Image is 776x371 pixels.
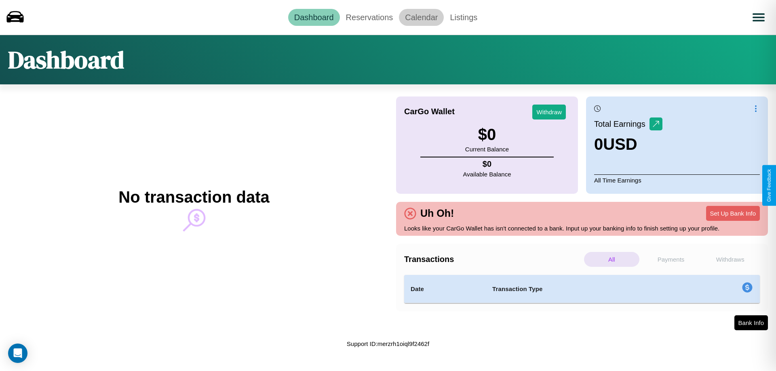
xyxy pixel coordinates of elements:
h4: Transactions [404,255,582,264]
a: Reservations [340,9,399,26]
p: Withdraws [702,252,758,267]
a: Dashboard [288,9,340,26]
h3: 0 USD [594,135,662,153]
div: Give Feedback [766,169,772,202]
p: Total Earnings [594,117,649,131]
p: Looks like your CarGo Wallet has isn't connected to a bank. Input up your banking info to finish ... [404,223,760,234]
p: All Time Earnings [594,174,760,186]
a: Calendar [399,9,444,26]
button: Withdraw [532,105,566,119]
a: Listings [444,9,483,26]
table: simple table [404,275,760,303]
h3: $ 0 [465,126,509,144]
div: Open Intercom Messenger [8,344,27,363]
h4: Transaction Type [492,284,676,294]
p: Support ID: merzrh1oiql9f2462f [347,338,429,349]
h4: Date [411,284,479,294]
h4: Uh Oh! [416,208,458,219]
p: Available Balance [463,169,511,180]
h1: Dashboard [8,43,124,76]
button: Bank Info [734,315,768,330]
h4: $ 0 [463,159,511,169]
button: Set Up Bank Info [706,206,760,221]
p: Current Balance [465,144,509,155]
p: All [584,252,639,267]
h4: CarGo Wallet [404,107,455,116]
p: Payments [643,252,699,267]
button: Open menu [747,6,770,29]
h2: No transaction data [118,188,269,206]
